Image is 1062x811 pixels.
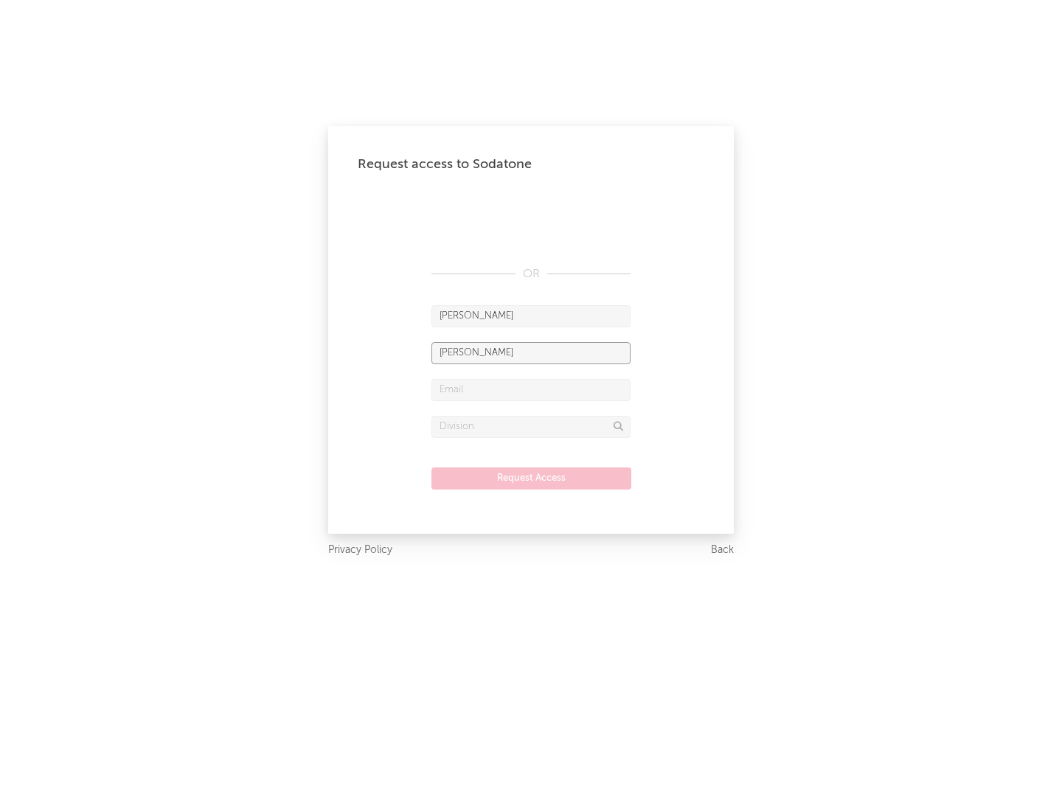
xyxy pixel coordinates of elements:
[431,305,631,327] input: First Name
[431,379,631,401] input: Email
[711,541,734,560] a: Back
[431,416,631,438] input: Division
[358,156,704,173] div: Request access to Sodatone
[431,342,631,364] input: Last Name
[328,541,392,560] a: Privacy Policy
[431,467,631,490] button: Request Access
[431,265,631,283] div: OR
